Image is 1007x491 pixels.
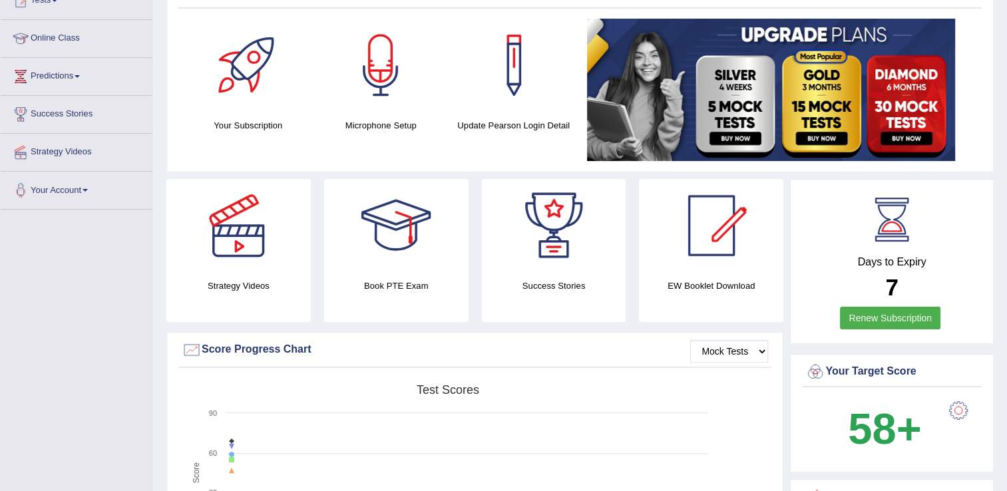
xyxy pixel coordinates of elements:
[1,96,152,129] a: Success Stories
[321,118,441,132] h4: Microphone Setup
[454,118,574,132] h4: Update Pearson Login Detail
[805,256,978,268] h4: Days to Expiry
[1,134,152,167] a: Strategy Videos
[182,340,768,360] div: Score Progress Chart
[848,405,921,453] b: 58+
[209,409,217,417] text: 90
[209,449,217,457] text: 60
[188,118,308,132] h4: Your Subscription
[840,307,940,329] a: Renew Subscription
[639,279,783,293] h4: EW Booklet Download
[1,172,152,205] a: Your Account
[1,58,152,91] a: Predictions
[805,362,978,382] div: Your Target Score
[417,383,479,397] tspan: Test scores
[192,462,201,484] tspan: Score
[166,279,311,293] h4: Strategy Videos
[587,19,955,161] img: small5.jpg
[324,279,469,293] h4: Book PTE Exam
[482,279,626,293] h4: Success Stories
[885,274,898,300] b: 7
[1,20,152,53] a: Online Class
